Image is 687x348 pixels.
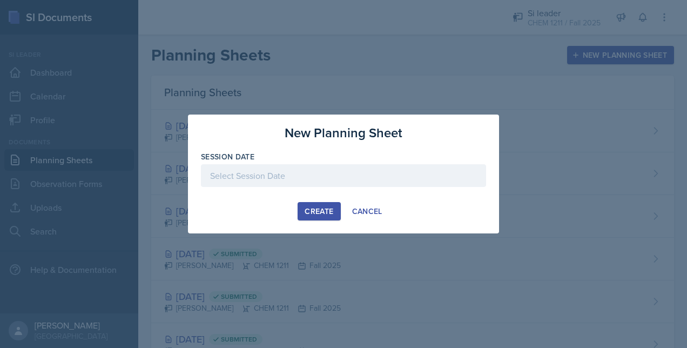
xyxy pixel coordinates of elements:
h3: New Planning Sheet [285,123,402,143]
div: Create [305,207,333,216]
label: Session Date [201,151,254,162]
button: Create [298,202,340,220]
button: Cancel [345,202,389,220]
div: Cancel [352,207,382,216]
